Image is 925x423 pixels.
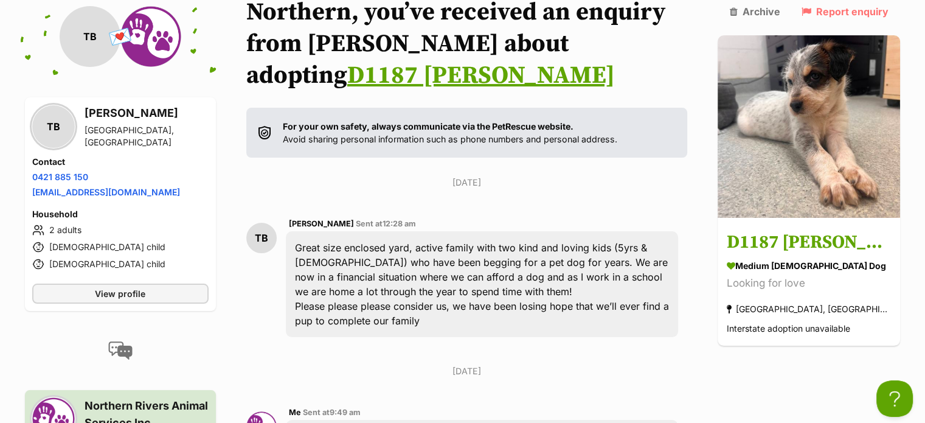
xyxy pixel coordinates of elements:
span: Sent at [356,219,416,228]
iframe: Help Scout Beacon - Open [876,380,913,417]
div: medium [DEMOGRAPHIC_DATA] Dog [727,260,891,273]
div: TB [32,105,75,148]
li: [DEMOGRAPHIC_DATA] child [32,240,209,254]
a: 0421 885 150 [32,172,88,182]
span: Me [289,408,301,417]
span: Interstate adoption unavailable [727,324,850,334]
li: 2 adults [32,223,209,237]
p: [DATE] [246,365,688,377]
h4: Household [32,208,209,220]
a: Archive [730,6,780,17]
div: TB [60,6,120,67]
span: View profile [95,287,145,300]
div: [GEOGRAPHIC_DATA], [GEOGRAPHIC_DATA] [727,301,891,318]
p: [DATE] [246,176,688,189]
strong: For your own safety, always communicate via the PetRescue website. [283,121,573,131]
img: D1187 Pedro [718,35,900,218]
h3: [PERSON_NAME] [85,105,209,122]
img: Northern Rivers Animal Services profile pic [120,6,181,67]
span: 💌 [106,24,134,50]
a: [EMAIL_ADDRESS][DOMAIN_NAME] [32,187,180,197]
span: 12:28 am [383,219,416,228]
a: D1187 [PERSON_NAME] [347,60,615,91]
span: [PERSON_NAME] [289,219,354,228]
div: TB [246,223,277,253]
span: Sent at [303,408,361,417]
div: [GEOGRAPHIC_DATA], [GEOGRAPHIC_DATA] [85,124,209,149]
p: Avoid sharing personal information such as phone numbers and personal address. [283,120,617,146]
div: Looking for love [727,276,891,292]
a: Report enquiry [802,6,889,17]
span: 9:49 am [330,408,361,417]
h4: Contact [32,156,209,168]
li: [DEMOGRAPHIC_DATA] child [32,257,209,271]
a: D1187 [PERSON_NAME] medium [DEMOGRAPHIC_DATA] Dog Looking for love [GEOGRAPHIC_DATA], [GEOGRAPHIC... [718,220,900,346]
h3: D1187 [PERSON_NAME] [727,229,891,257]
img: conversation-icon-4a6f8262b818ee0b60e3300018af0b2d0b884aa5de6e9bcb8d3d4eeb1a70a7c4.svg [108,341,133,360]
div: Great size enclosed yard, active family with two kind and loving kids (5yrs & [DEMOGRAPHIC_DATA])... [286,231,679,337]
a: View profile [32,284,209,304]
